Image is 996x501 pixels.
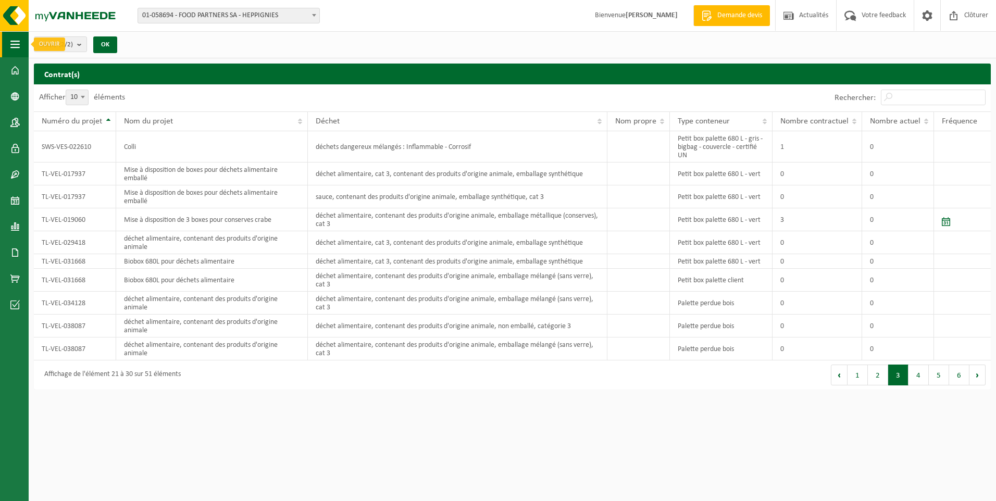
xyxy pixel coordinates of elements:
[773,337,862,360] td: 0
[670,337,773,360] td: Palette perdue bois
[34,185,116,208] td: TL-VEL-017937
[308,315,607,337] td: déchet alimentaire, contenant des produits d'origine animale, non emballé, catégorie 3
[831,365,848,385] button: Previous
[34,337,116,360] td: TL-VEL-038087
[116,185,308,208] td: Mise à disposition de boxes pour déchets alimentaire emballé
[773,162,862,185] td: 0
[670,315,773,337] td: Palette perdue bois
[308,337,607,360] td: déchet alimentaire, contenant des produits d'origine animale, emballage mélangé (sans verre), cat 3
[615,117,656,126] span: Nom propre
[34,208,116,231] td: TL-VEL-019060
[773,292,862,315] td: 0
[670,185,773,208] td: Petit box palette 680 L - vert
[34,292,116,315] td: TL-VEL-034128
[835,94,876,102] label: Rechercher:
[773,269,862,292] td: 0
[670,208,773,231] td: Petit box palette 680 L - vert
[308,269,607,292] td: déchet alimentaire, contenant des produits d'origine animale, emballage mélangé (sans verre), cat 3
[780,117,849,126] span: Nombre contractuel
[308,254,607,269] td: déchet alimentaire, cat 3, contenant des produits d'origine animale, emballage synthétique
[862,269,934,292] td: 0
[862,315,934,337] td: 0
[862,292,934,315] td: 0
[862,254,934,269] td: 0
[116,254,308,269] td: Biobox 680L pour déchets alimentaire
[949,365,969,385] button: 6
[34,36,87,52] button: Site(s)(2/2)
[773,254,862,269] td: 0
[59,41,73,48] count: (2/2)
[138,8,320,23] span: 01-058694 - FOOD PARTNERS SA - HEPPIGNIES
[693,5,770,26] a: Demande devis
[715,10,765,21] span: Demande devis
[34,64,991,84] h2: Contrat(s)
[308,231,607,254] td: déchet alimentaire, cat 3, contenant des produits d'origine animale, emballage synthétique
[66,90,89,105] span: 10
[116,269,308,292] td: Biobox 680L pour déchets alimentaire
[39,93,125,102] label: Afficher éléments
[670,231,773,254] td: Petit box palette 680 L - vert
[969,365,986,385] button: Next
[862,185,934,208] td: 0
[316,117,340,126] span: Déchet
[34,231,116,254] td: TL-VEL-029418
[116,162,308,185] td: Mise à disposition de boxes pour déchets alimentaire emballé
[929,365,949,385] button: 5
[670,269,773,292] td: Petit box palette client
[42,117,102,126] span: Numéro du projet
[670,162,773,185] td: Petit box palette 680 L - vert
[308,292,607,315] td: déchet alimentaire, contenant des produits d'origine animale, emballage mélangé (sans verre), cat 3
[670,254,773,269] td: Petit box palette 680 L - vert
[870,117,920,126] span: Nombre actuel
[862,231,934,254] td: 0
[862,131,934,162] td: 0
[773,231,862,254] td: 0
[862,162,934,185] td: 0
[34,269,116,292] td: TL-VEL-031668
[93,36,117,53] button: OK
[116,315,308,337] td: déchet alimentaire, contenant des produits d'origine animale
[308,131,607,162] td: déchets dangereux mélangés : Inflammable - Corrosif
[942,117,977,126] span: Fréquence
[116,231,308,254] td: déchet alimentaire, contenant des produits d'origine animale
[138,8,319,23] span: 01-058694 - FOOD PARTNERS SA - HEPPIGNIES
[39,366,181,384] div: Affichage de l'élément 21 à 30 sur 51 éléments
[773,208,862,231] td: 3
[34,315,116,337] td: TL-VEL-038087
[116,131,308,162] td: Colli
[848,365,868,385] button: 1
[908,365,929,385] button: 4
[116,208,308,231] td: Mise à disposition de 3 boxes pour conserves crabe
[34,131,116,162] td: SWS-VES-022610
[773,131,862,162] td: 1
[116,337,308,360] td: déchet alimentaire, contenant des produits d'origine animale
[308,208,607,231] td: déchet alimentaire, contenant des produits d'origine animale, emballage métallique (conserves), c...
[773,185,862,208] td: 0
[124,117,173,126] span: Nom du projet
[888,365,908,385] button: 3
[773,315,862,337] td: 0
[678,117,730,126] span: Type conteneur
[40,37,73,53] span: Site(s)
[862,208,934,231] td: 0
[862,337,934,360] td: 0
[116,292,308,315] td: déchet alimentaire, contenant des produits d'origine animale
[670,131,773,162] td: Petit box palette 680 L - gris - bigbag - couvercle - certifié UN
[626,11,678,19] strong: [PERSON_NAME]
[66,90,88,105] span: 10
[308,162,607,185] td: déchet alimentaire, cat 3, contenant des produits d'origine animale, emballage synthétique
[34,162,116,185] td: TL-VEL-017937
[34,254,116,269] td: TL-VEL-031668
[308,185,607,208] td: sauce, contenant des produits d'origine animale, emballage synthétique, cat 3
[670,292,773,315] td: Palette perdue bois
[868,365,888,385] button: 2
